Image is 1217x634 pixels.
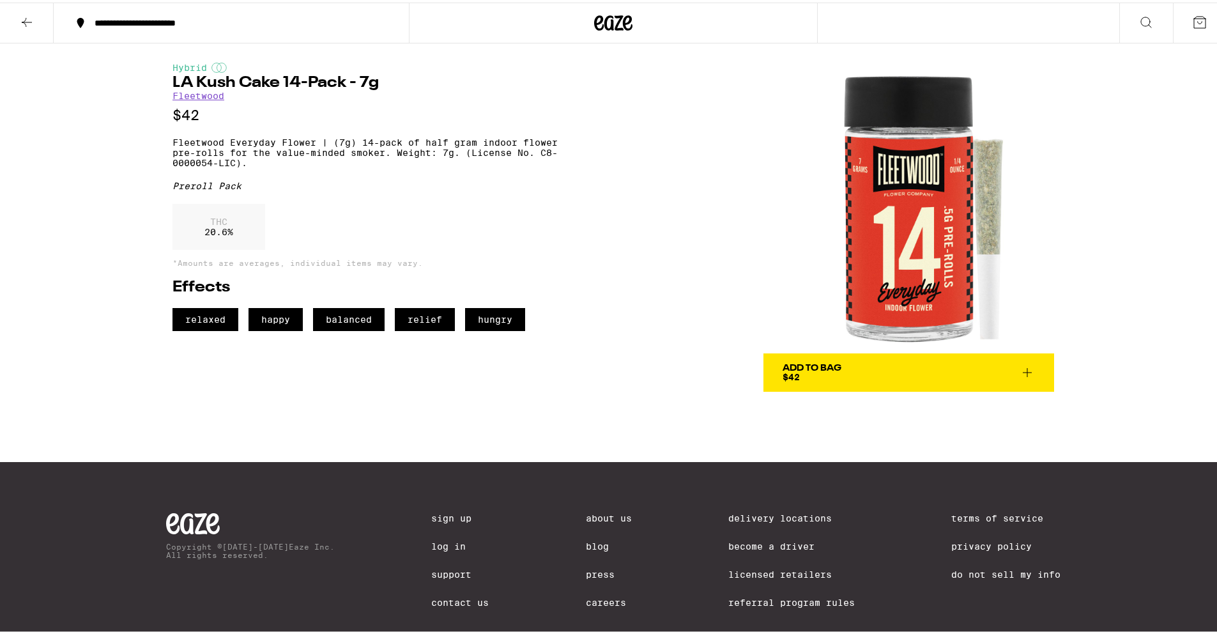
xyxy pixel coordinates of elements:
[763,351,1054,389] button: Add To Bag$42
[204,214,233,224] p: THC
[166,540,335,557] p: Copyright © [DATE]-[DATE] Eaze Inc. All rights reserved.
[211,60,227,70] img: hybridColor.svg
[728,567,855,577] a: Licensed Retailers
[465,305,525,329] span: hungry
[172,201,265,247] div: 20.6 %
[172,305,238,329] span: relaxed
[951,511,1060,521] a: Terms of Service
[172,105,569,121] p: $42
[951,567,1060,577] a: Do Not Sell My Info
[728,539,855,549] a: Become a Driver
[172,88,224,98] a: Fleetwood
[431,539,489,549] a: Log In
[763,60,1054,351] img: Fleetwood - LA Kush Cake 14-Pack - 7g
[172,178,569,189] div: Preroll Pack
[172,256,569,265] p: *Amounts are averages, individual items may vary.
[586,567,632,577] a: Press
[172,277,569,293] h2: Effects
[586,511,632,521] a: About Us
[586,539,632,549] a: Blog
[728,595,855,605] a: Referral Program Rules
[783,369,800,380] span: $42
[431,511,489,521] a: Sign Up
[586,595,632,605] a: Careers
[783,361,841,370] div: Add To Bag
[951,539,1060,549] a: Privacy Policy
[431,567,489,577] a: Support
[172,135,569,166] p: Fleetwood Everyday Flower | (7g) 14-pack of half gram indoor flower pre-rolls for the value-minde...
[431,595,489,605] a: Contact Us
[395,305,455,329] span: relief
[249,305,303,329] span: happy
[728,511,855,521] a: Delivery Locations
[313,305,385,329] span: balanced
[172,73,569,88] h1: LA Kush Cake 14-Pack - 7g
[172,60,569,70] div: Hybrid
